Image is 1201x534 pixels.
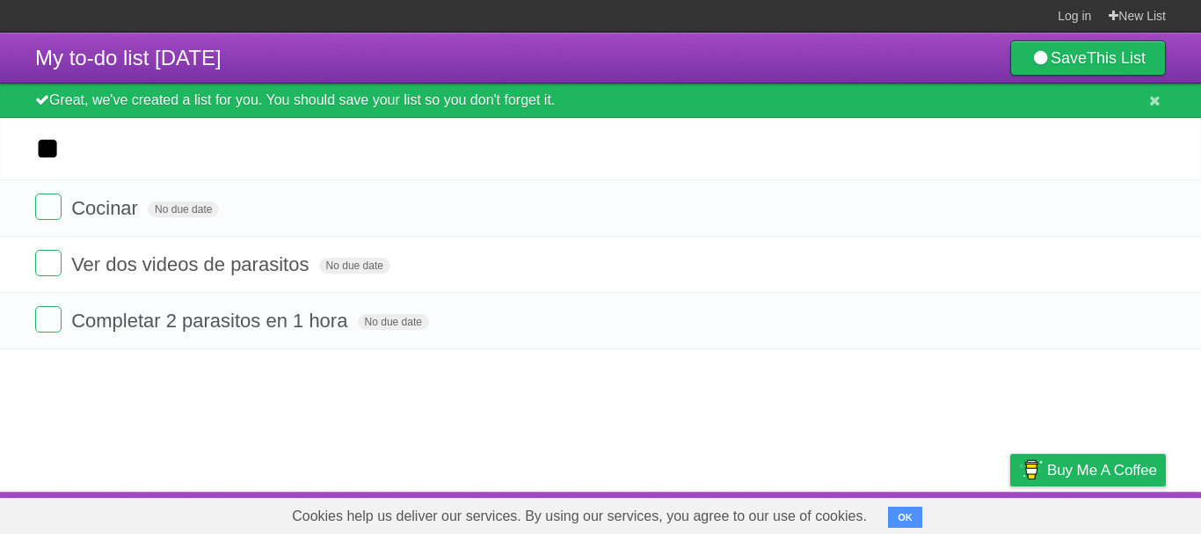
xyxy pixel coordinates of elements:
[1010,40,1166,76] a: SaveThis List
[1087,49,1146,67] b: This List
[987,496,1033,530] a: Privacy
[1010,454,1166,486] a: Buy me a coffee
[928,496,966,530] a: Terms
[71,310,352,332] span: Completar 2 parasitos en 1 hora
[71,253,313,275] span: Ver dos videos de parasitos
[274,499,884,534] span: Cookies help us deliver our services. By using our services, you agree to our use of cookies.
[1055,496,1166,530] a: Suggest a feature
[71,197,142,219] span: Cocinar
[35,46,222,69] span: My to-do list [DATE]
[358,314,429,330] span: No due date
[1047,455,1157,486] span: Buy me a coffee
[834,496,906,530] a: Developers
[148,201,219,217] span: No due date
[319,258,390,274] span: No due date
[35,194,62,220] label: Done
[35,306,62,333] label: Done
[1019,455,1043,485] img: Buy me a coffee
[776,496,813,530] a: About
[888,507,922,528] button: OK
[35,250,62,276] label: Done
